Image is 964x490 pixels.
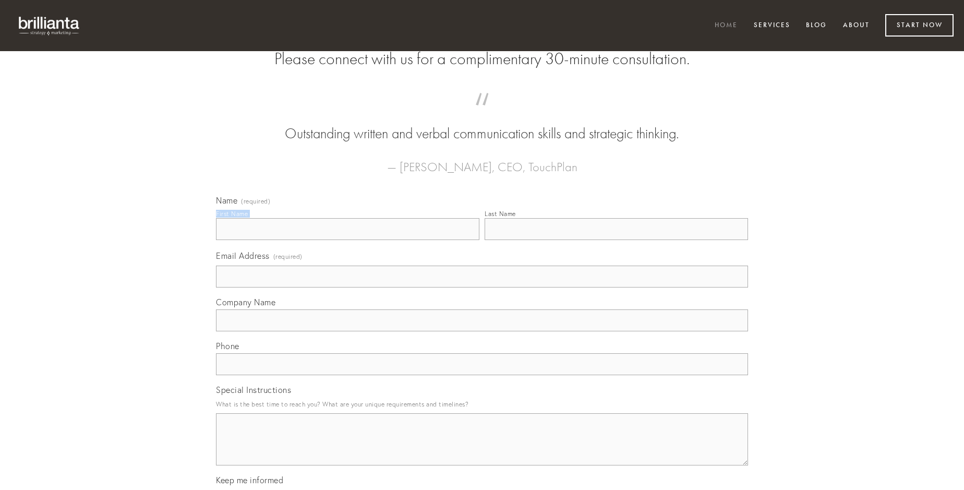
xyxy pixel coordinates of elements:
[216,341,239,351] span: Phone
[10,10,89,41] img: brillianta - research, strategy, marketing
[216,210,248,218] div: First Name
[799,17,834,34] a: Blog
[241,198,270,205] span: (required)
[485,210,516,218] div: Last Name
[233,144,731,177] figcaption: — [PERSON_NAME], CEO, TouchPlan
[885,14,954,37] a: Start Now
[216,397,748,411] p: What is the best time to reach you? What are your unique requirements and timelines?
[233,103,731,124] span: “
[216,250,270,261] span: Email Address
[273,249,303,264] span: (required)
[836,17,876,34] a: About
[747,17,797,34] a: Services
[216,475,283,485] span: Keep me informed
[216,49,748,69] h2: Please connect with us for a complimentary 30-minute consultation.
[708,17,744,34] a: Home
[216,385,291,395] span: Special Instructions
[216,195,237,206] span: Name
[216,297,275,307] span: Company Name
[233,103,731,144] blockquote: Outstanding written and verbal communication skills and strategic thinking.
